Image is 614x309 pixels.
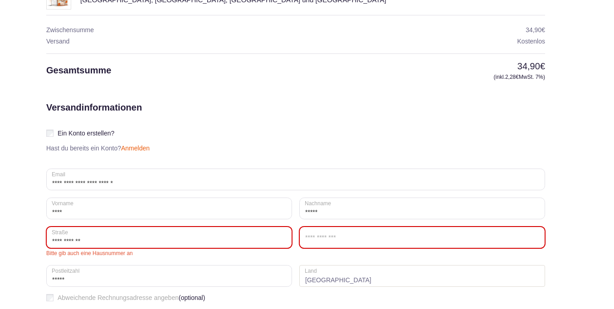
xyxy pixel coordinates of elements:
span: € [541,26,545,34]
p: Hast du bereits ein Konto? [43,145,153,152]
input: Abweichende Rechnungsadresse angeben(optional) [46,294,54,301]
span: 2,28 [505,74,519,80]
strong: [GEOGRAPHIC_DATA] [299,265,545,287]
bdi: 34,90 [526,26,545,34]
span: Kostenlos [517,38,545,45]
bdi: 34,90 [517,61,545,71]
span: Bitte gib auch eine Hausnummer an [46,250,133,256]
small: (inkl. MwSt. 7%) [400,73,545,81]
span: € [540,61,545,71]
a: Anmelden [121,145,150,152]
h2: Versandinformationen [46,101,142,169]
span: € [516,74,519,80]
span: Versand [46,38,69,45]
span: Ein Konto erstellen? [58,130,114,137]
span: Zwischensumme [46,26,94,34]
label: Abweichende Rechnungsadresse angeben [46,294,545,302]
span: (optional) [179,294,205,302]
input: Ein Konto erstellen? [46,130,54,137]
span: Gesamtsumme [46,65,111,75]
